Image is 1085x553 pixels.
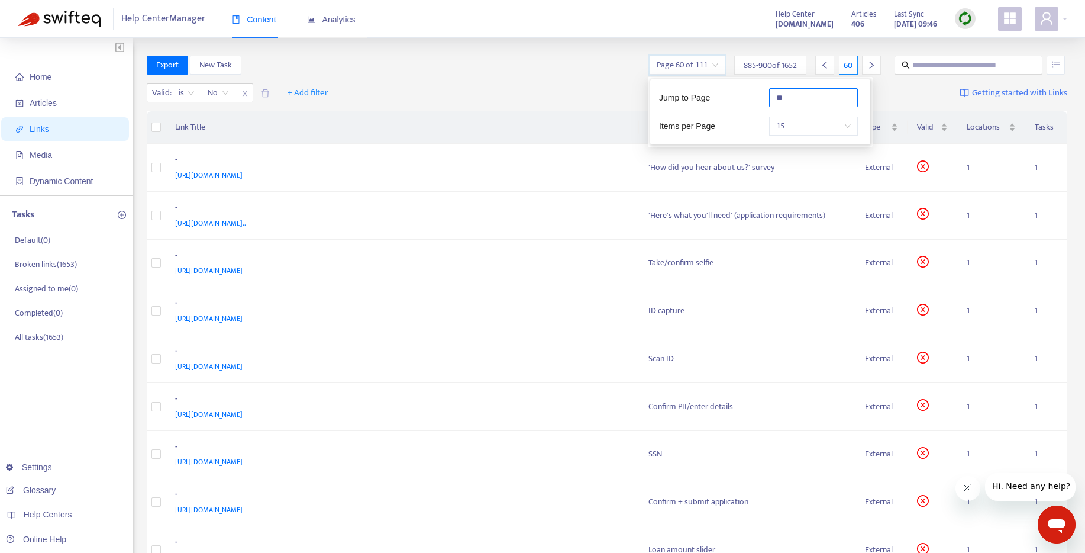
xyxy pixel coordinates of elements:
span: [URL][DOMAIN_NAME] [175,313,243,324]
span: [URL][DOMAIN_NAME] [175,361,243,372]
div: Confirm PII/enter details [648,400,847,413]
th: Link Text [639,111,856,144]
img: image-link [960,88,969,98]
span: No [208,84,229,102]
span: Articles [30,98,57,108]
span: [URL][DOMAIN_NAME].. [175,217,246,229]
span: + Add filter [288,86,328,100]
span: close [237,86,253,101]
div: - [175,393,625,408]
div: External [865,448,898,461]
span: [URL][DOMAIN_NAME] [175,504,243,516]
p: Default ( 0 ) [15,234,50,246]
span: [URL][DOMAIN_NAME] [175,265,243,276]
button: New Task [190,56,241,75]
th: Valid [908,111,957,144]
td: 1 [957,431,1025,479]
a: Glossary [6,486,56,495]
a: [DOMAIN_NAME] [776,17,834,31]
td: 1 [1025,144,1067,192]
div: - [175,201,625,217]
span: Locations [967,121,1006,134]
span: close-circle [917,304,929,316]
div: Confirm + submit application [648,496,847,509]
div: ID capture [648,304,847,317]
div: External [865,209,898,222]
span: Items per Page [659,121,715,131]
td: 1 [1025,192,1067,240]
div: - [175,153,625,169]
iframe: Close message [955,476,981,501]
span: [URL][DOMAIN_NAME] [175,169,243,181]
div: 'How did you hear about us?' survey [648,161,847,174]
div: - [175,297,625,312]
button: Export [147,56,188,75]
span: close-circle [917,399,929,411]
strong: [DOMAIN_NAME] [776,18,834,31]
th: Type [855,111,908,144]
p: All tasks ( 1653 ) [15,331,63,343]
span: Help Center Manager [121,8,205,30]
span: 15 [776,117,851,135]
button: + Add filter [279,83,337,102]
span: close-circle [917,352,929,364]
span: Help Centers [24,510,72,519]
div: - [175,345,625,360]
div: - [175,441,625,456]
td: 1 [957,144,1025,192]
span: area-chart [307,15,315,24]
span: search [902,61,910,69]
button: unordered-list [1047,56,1065,75]
td: 1 [1025,383,1067,431]
span: appstore [1003,11,1017,25]
span: Dynamic Content [30,176,93,186]
span: Articles [851,8,876,21]
td: 1 [1025,335,1067,383]
a: Online Help [6,535,66,544]
td: 1 [1025,478,1067,526]
span: 885 - 900 of 1652 [744,59,797,72]
p: Completed ( 0 ) [15,307,63,319]
span: Export [156,59,179,72]
td: 1 [957,240,1025,288]
span: book [232,15,240,24]
p: Tasks [12,208,34,222]
img: sync.dc5367851b00ba804db3.png [958,11,973,26]
span: Analytics [307,15,356,24]
p: Broken links ( 1653 ) [15,258,77,271]
th: Tasks [1025,111,1067,144]
div: - [175,488,625,503]
span: close-circle [917,160,929,172]
div: External [865,304,898,317]
strong: 406 [851,18,864,31]
a: Getting started with Links [960,83,1067,102]
a: Settings [6,462,52,472]
span: container [15,177,24,185]
span: Help Center [776,8,815,21]
span: close-circle [917,208,929,220]
td: 1 [1025,287,1067,335]
th: Locations [957,111,1025,144]
span: user [1039,11,1054,25]
div: External [865,161,898,174]
img: Swifteq [18,11,101,27]
div: 'Here's what you'll need' (application requirements) [648,209,847,222]
div: External [865,400,898,413]
span: Home [30,72,51,82]
div: Take/confirm selfie [648,256,847,269]
span: Content [232,15,276,24]
span: Media [30,150,52,160]
span: Getting started with Links [972,86,1067,100]
iframe: Button to launch messaging window [1038,506,1076,544]
td: 1 [1025,240,1067,288]
span: close-circle [917,447,929,459]
span: close-circle [917,256,929,268]
span: Links [30,124,49,134]
span: left [821,61,829,69]
p: Assigned to me ( 0 ) [15,282,78,295]
span: link [15,125,24,133]
td: 1 [957,192,1025,240]
span: New Task [199,59,232,72]
span: right [867,61,876,69]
